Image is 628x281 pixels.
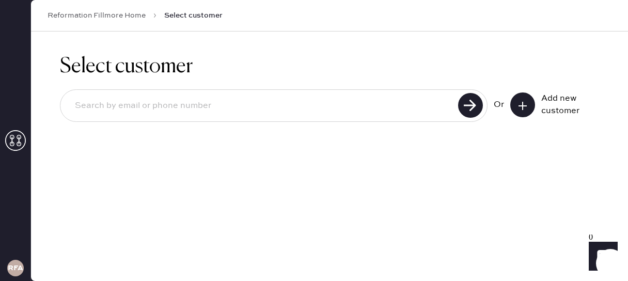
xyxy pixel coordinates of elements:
iframe: Front Chat [579,235,623,279]
div: Or [494,99,504,111]
div: Add new customer [541,92,593,117]
span: Select customer [164,10,223,21]
a: Reformation Fillmore Home [48,10,146,21]
h1: Select customer [60,54,599,79]
h3: RFA [8,264,23,272]
input: Search by email or phone number [67,94,455,118]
